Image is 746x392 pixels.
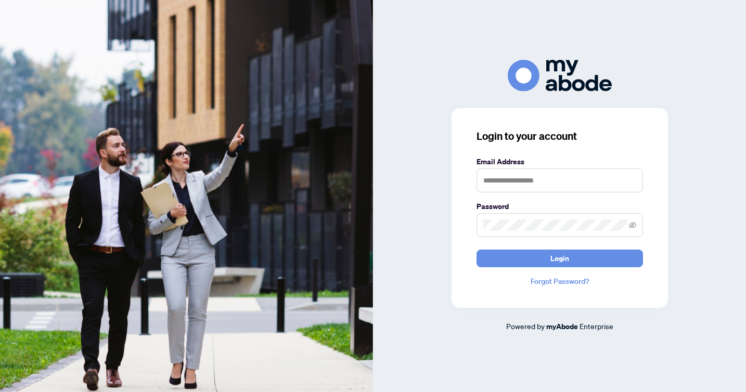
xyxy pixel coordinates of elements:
[508,60,612,92] img: ma-logo
[550,250,569,267] span: Login
[580,321,613,331] span: Enterprise
[477,156,643,167] label: Email Address
[629,221,636,229] span: eye-invisible
[477,276,643,287] a: Forgot Password?
[506,321,545,331] span: Powered by
[477,129,643,143] h3: Login to your account
[477,250,643,267] button: Login
[477,201,643,212] label: Password
[546,321,578,332] a: myAbode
